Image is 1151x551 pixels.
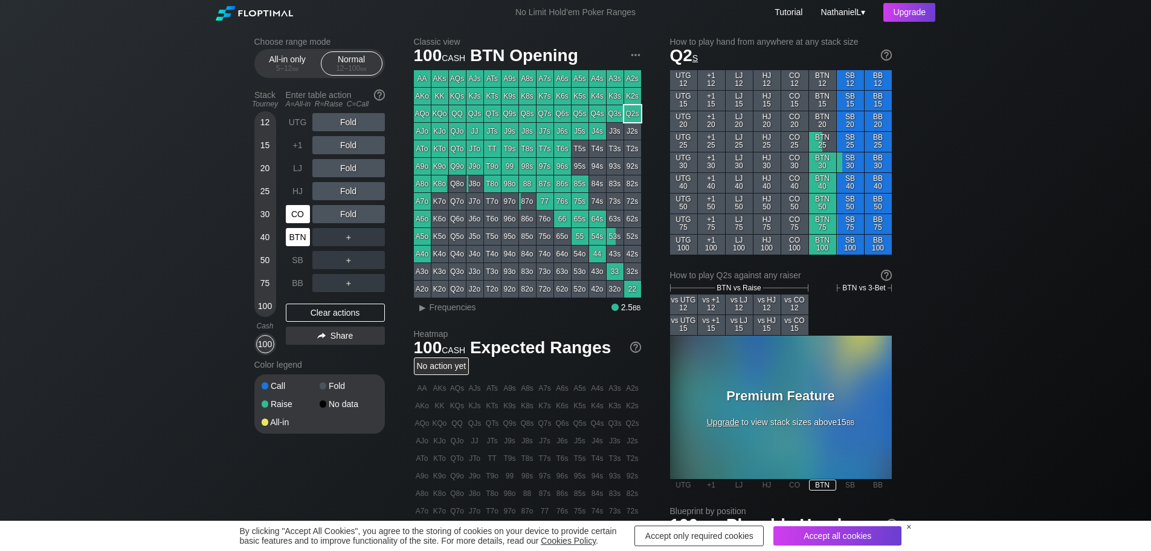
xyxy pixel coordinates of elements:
[775,7,802,17] a: Tutorial
[589,263,606,280] div: 43o
[431,193,448,210] div: K7o
[484,246,501,262] div: T4o
[726,111,753,131] div: LJ 20
[360,64,367,73] span: bb
[256,274,274,292] div: 75
[572,193,588,210] div: 75s
[753,214,781,234] div: HJ 75
[501,70,518,87] div: A9s
[781,111,808,131] div: CO 20
[554,228,571,245] div: 65o
[414,37,641,47] h2: Classic view
[781,173,808,193] div: CO 40
[809,194,836,214] div: BTN 50
[519,158,536,175] div: 98s
[698,111,725,131] div: +1 20
[519,193,536,210] div: 87o
[865,91,892,111] div: BB 15
[501,228,518,245] div: 95o
[256,159,274,177] div: 20
[554,263,571,280] div: 63o
[312,113,385,131] div: Fold
[262,400,320,408] div: Raise
[624,228,641,245] div: 52s
[589,228,606,245] div: 54s
[753,91,781,111] div: HJ 15
[414,210,431,227] div: A6o
[554,175,571,192] div: 86s
[519,70,536,87] div: A8s
[466,246,483,262] div: J4o
[554,210,571,227] div: 66
[537,158,553,175] div: 97s
[414,228,431,245] div: A5o
[624,88,641,105] div: K2s
[670,70,697,90] div: UTG 12
[607,210,624,227] div: 63s
[589,88,606,105] div: K4s
[726,70,753,90] div: LJ 12
[312,251,385,269] div: ＋
[326,64,377,73] div: 12 – 100
[466,88,483,105] div: KJs
[698,194,725,214] div: +1 50
[607,70,624,87] div: A3s
[670,235,697,255] div: UTG 100
[250,85,281,113] div: Stack
[414,140,431,157] div: ATo
[554,70,571,87] div: A6s
[670,111,697,131] div: UTG 20
[726,173,753,193] div: LJ 40
[449,228,466,245] div: Q5o
[484,193,501,210] div: T7o
[572,210,588,227] div: 65s
[624,140,641,157] div: T2s
[256,205,274,223] div: 30
[572,70,588,87] div: A5s
[809,111,836,131] div: BTN 20
[320,400,378,408] div: No data
[317,333,326,339] img: share.864f2f62.svg
[589,175,606,192] div: 84s
[431,281,448,298] div: K2o
[449,246,466,262] div: Q4o
[216,6,293,21] img: Floptimal logo
[484,140,501,157] div: TT
[449,175,466,192] div: Q8o
[624,210,641,227] div: 62s
[414,123,431,140] div: AJo
[692,50,698,64] span: s
[670,46,698,65] span: Q2
[519,210,536,227] div: 86o
[698,91,725,111] div: +1 15
[431,88,448,105] div: KK
[837,194,864,214] div: SB 50
[537,193,553,210] div: 77
[449,158,466,175] div: Q9o
[837,235,864,255] div: SB 100
[484,88,501,105] div: KTs
[572,175,588,192] div: 85s
[554,158,571,175] div: 96s
[449,70,466,87] div: AQs
[312,228,385,246] div: ＋
[753,70,781,90] div: HJ 12
[753,111,781,131] div: HJ 20
[537,123,553,140] div: J7s
[809,235,836,255] div: BTN 100
[809,173,836,193] div: BTN 40
[753,194,781,214] div: HJ 50
[572,263,588,280] div: 53o
[589,193,606,210] div: 74s
[670,91,697,111] div: UTG 15
[753,132,781,152] div: HJ 25
[837,152,864,172] div: SB 30
[607,88,624,105] div: K3s
[449,140,466,157] div: QTo
[260,52,315,75] div: All-in only
[442,50,465,64] span: cash
[537,105,553,122] div: Q7s
[607,140,624,157] div: T3s
[865,70,892,90] div: BB 12
[865,173,892,193] div: BB 40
